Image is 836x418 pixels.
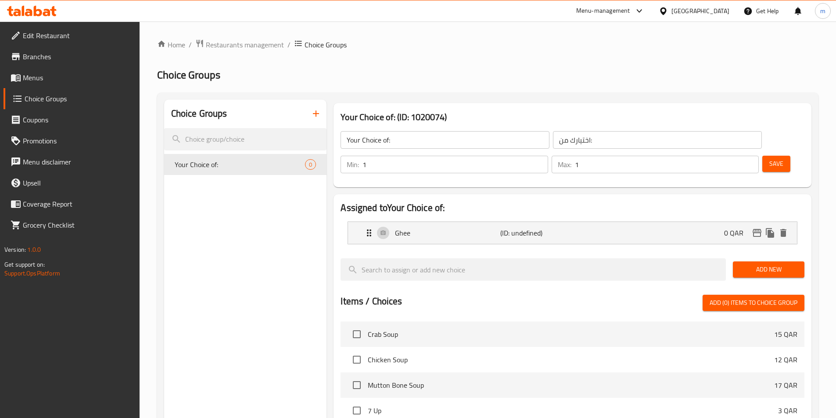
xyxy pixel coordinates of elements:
span: Select choice [348,376,366,394]
h2: Items / Choices [341,295,402,308]
span: Chicken Soup [368,354,774,365]
span: Select choice [348,325,366,343]
a: Support.OpsPlatform [4,268,60,279]
span: Coupons [23,114,133,125]
button: duplicate [764,226,777,239]
li: / [189,39,192,50]
li: Expand [341,218,804,248]
span: Select choice [348,350,366,369]
span: Choice Groups [25,93,133,104]
span: Add (0) items to choice group [710,297,797,308]
span: m [820,6,825,16]
input: search [341,258,726,281]
div: Choices [305,159,316,170]
span: Branches [23,51,133,62]
a: Branches [4,46,140,67]
p: 15 QAR [774,329,797,339]
span: Save [769,158,783,169]
p: Min: [347,159,359,170]
h2: Assigned to Your Choice of: [341,201,804,214]
span: Grocery Checklist [23,220,133,230]
span: Crab Soup [368,329,774,339]
li: / [287,39,291,50]
a: Restaurants management [195,39,284,50]
nav: breadcrumb [157,39,818,50]
button: Save [762,156,790,172]
span: 7 Up [368,405,778,416]
p: (ID: undefined) [500,228,570,238]
span: Your Choice of: [175,159,305,170]
button: Add (0) items to choice group [703,295,804,311]
p: Max: [558,159,571,170]
span: Version: [4,244,26,255]
p: 12 QAR [774,354,797,365]
span: Choice Groups [305,39,347,50]
div: Expand [348,222,797,244]
span: Menu disclaimer [23,157,133,167]
div: Menu-management [576,6,630,16]
a: Coverage Report [4,193,140,214]
span: 0 [305,161,316,169]
span: Mutton Bone Soup [368,380,774,390]
span: Get support on: [4,259,45,270]
h3: Your Choice of: (ID: 1020074) [341,110,804,124]
span: 1.0.0 [27,244,41,255]
a: Grocery Checklist [4,214,140,236]
button: edit [750,226,764,239]
button: Add New [733,261,804,278]
span: Add New [740,264,797,275]
a: Edit Restaurant [4,25,140,46]
a: Choice Groups [4,88,140,109]
a: Menus [4,67,140,88]
a: Coupons [4,109,140,130]
div: [GEOGRAPHIC_DATA] [671,6,729,16]
span: Promotions [23,136,133,146]
button: delete [777,226,790,239]
a: Upsell [4,172,140,193]
input: search [164,128,327,150]
p: Ghee [395,228,500,238]
span: Upsell [23,178,133,188]
span: Coverage Report [23,199,133,209]
span: Restaurants management [206,39,284,50]
span: Edit Restaurant [23,30,133,41]
span: Choice Groups [157,65,220,85]
a: Home [157,39,185,50]
span: Menus [23,72,133,83]
p: 0 QAR [724,228,750,238]
p: 17 QAR [774,380,797,390]
div: Your Choice of:0 [164,154,327,175]
p: 3 QAR [778,405,797,416]
h2: Choice Groups [171,107,227,120]
a: Menu disclaimer [4,151,140,172]
a: Promotions [4,130,140,151]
